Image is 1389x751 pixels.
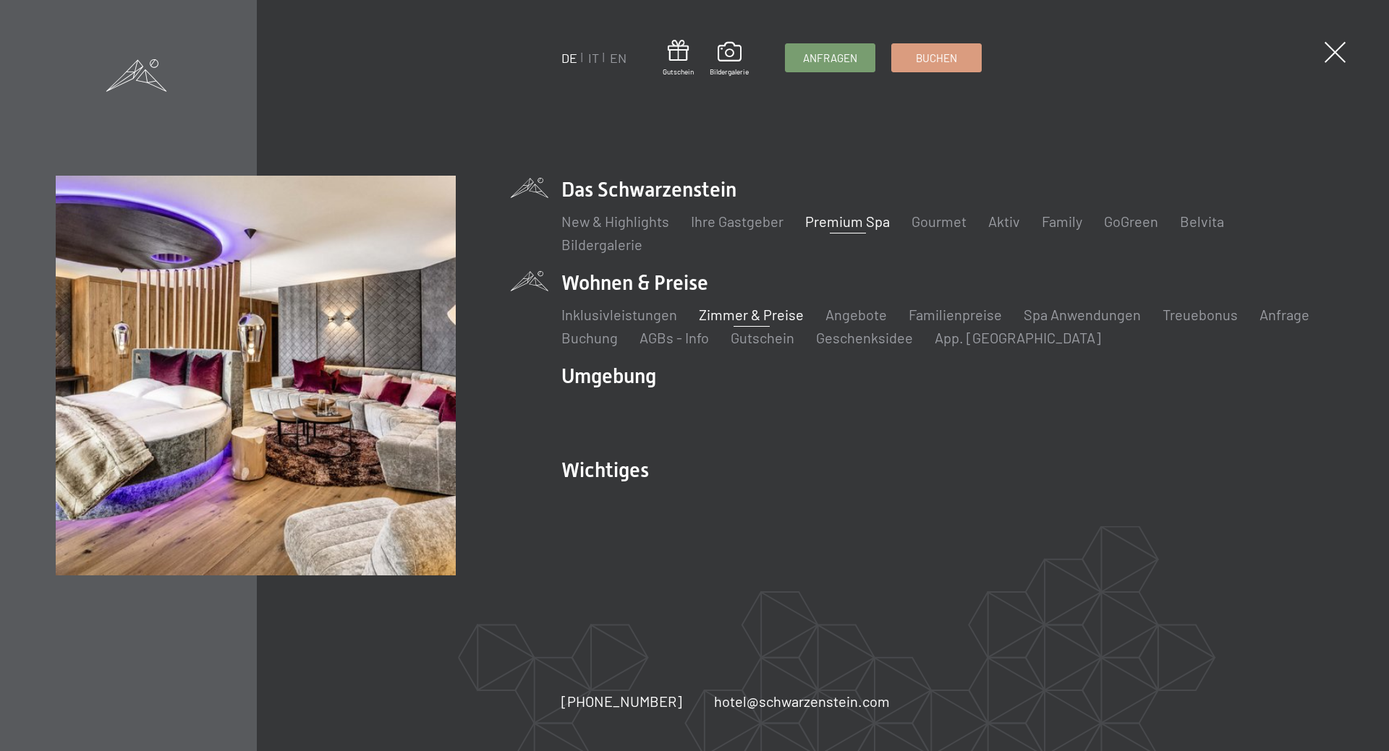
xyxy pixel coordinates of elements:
[935,329,1101,346] a: App. [GEOGRAPHIC_DATA]
[714,691,890,711] a: hotel@schwarzenstein.com
[912,213,967,230] a: Gourmet
[916,51,957,66] span: Buchen
[710,66,749,77] span: Bildergalerie
[561,50,577,66] a: DE
[825,306,887,323] a: Angebote
[561,691,682,711] a: [PHONE_NUMBER]
[663,40,694,77] a: Gutschein
[1180,213,1224,230] a: Belvita
[892,44,981,72] a: Buchen
[1104,213,1158,230] a: GoGreen
[640,329,709,346] a: AGBs - Info
[561,329,618,346] a: Buchung
[56,176,456,575] img: Ein Wellness-Urlaub in Südtirol – 7.700 m² Spa, 10 Saunen
[1260,306,1309,323] a: Anfrage
[561,213,669,230] a: New & Highlights
[909,306,1002,323] a: Familienpreise
[988,213,1020,230] a: Aktiv
[1042,213,1082,230] a: Family
[1024,306,1141,323] a: Spa Anwendungen
[561,236,642,253] a: Bildergalerie
[816,329,913,346] a: Geschenksidee
[803,51,857,66] span: Anfragen
[561,306,677,323] a: Inklusivleistungen
[699,306,804,323] a: Zimmer & Preise
[786,44,875,72] a: Anfragen
[663,66,694,77] span: Gutschein
[561,692,682,710] span: [PHONE_NUMBER]
[610,50,626,66] a: EN
[588,50,599,66] a: IT
[805,213,890,230] a: Premium Spa
[1163,306,1238,323] a: Treuebonus
[710,42,749,77] a: Bildergalerie
[731,329,794,346] a: Gutschein
[691,213,783,230] a: Ihre Gastgeber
